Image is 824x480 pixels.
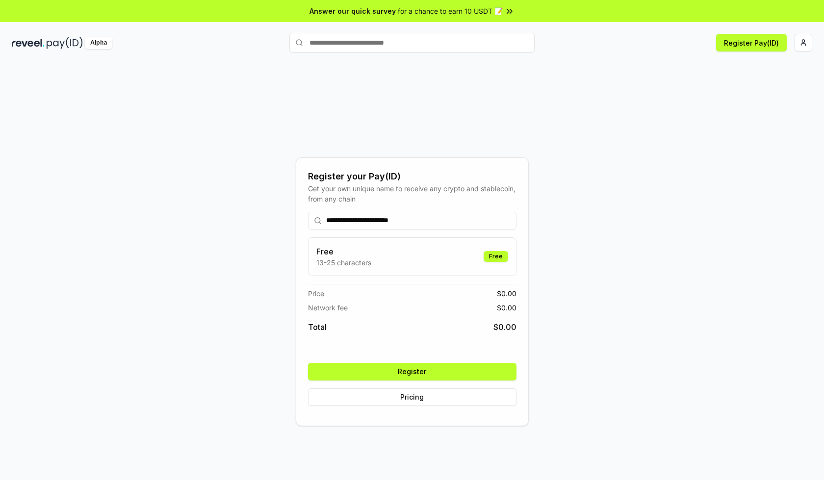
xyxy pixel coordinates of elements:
button: Register [308,363,516,380]
img: pay_id [47,37,83,49]
img: reveel_dark [12,37,45,49]
span: for a chance to earn 10 USDT 📝 [398,6,503,16]
button: Pricing [308,388,516,406]
span: Total [308,321,327,333]
span: $ 0.00 [497,303,516,313]
div: Register your Pay(ID) [308,170,516,183]
div: Alpha [85,37,112,49]
span: Price [308,288,324,299]
div: Free [484,251,508,262]
span: $ 0.00 [497,288,516,299]
h3: Free [316,246,371,257]
span: Network fee [308,303,348,313]
p: 13-25 characters [316,257,371,268]
button: Register Pay(ID) [716,34,787,51]
div: Get your own unique name to receive any crypto and stablecoin, from any chain [308,183,516,204]
span: Answer our quick survey [309,6,396,16]
span: $ 0.00 [493,321,516,333]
